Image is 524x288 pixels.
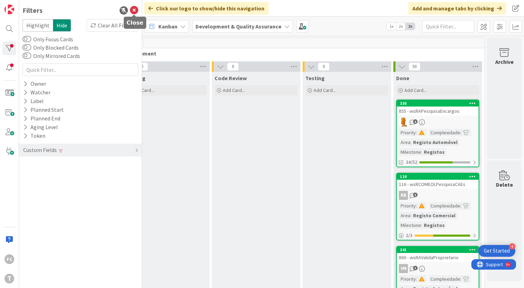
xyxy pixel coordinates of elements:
[399,275,416,283] div: Priority
[460,129,461,136] span: :
[23,97,44,105] div: Label
[399,129,416,136] div: Priority
[413,119,418,124] span: 6
[23,146,58,154] div: Custom Fields
[399,202,416,210] div: Priority
[406,159,417,166] span: 34/52
[144,2,269,15] div: Click our logo to show/hide this navigation
[429,202,460,210] div: Complexidade
[409,62,420,71] span: 50
[405,23,415,30] span: 3x
[87,19,138,32] div: Clear All Filters
[399,191,408,200] div: RB
[23,88,51,97] div: Watcher
[23,52,31,59] button: Only Mirrored Cards
[23,123,59,132] div: Aging Level
[429,129,460,136] div: Complexidade
[305,75,325,82] span: Testing
[5,5,14,14] img: Visit kanbanzone.com
[35,3,38,8] div: 9+
[23,79,47,88] div: Owner
[413,193,418,197] span: 5
[158,22,177,31] span: Kanban
[406,232,412,239] span: 2 / 3
[397,100,479,116] div: 336855 - wsRAPesquisaEncargos
[416,202,417,210] span: :
[410,212,411,219] span: :
[460,275,461,283] span: :
[397,118,479,127] div: RL
[397,100,479,107] div: 336
[23,19,53,32] span: Highlight
[413,266,418,270] span: 3
[400,174,479,179] div: 124
[396,100,479,167] a: 336855 - wsRAPesquisaEncargosRLPriority:Complexidade:Area:Registo AutomóvelMilestone:Registos34/52
[495,58,514,66] div: Archive
[397,173,479,189] div: 124116 - wsRCOMEOLPesquisaCAEs
[397,191,479,200] div: RB
[408,2,506,15] div: Add and manage tabs by clicking
[195,23,281,30] b: Development & Quality Assurance
[400,247,479,252] div: 341
[53,19,71,32] span: Hide
[23,5,43,16] div: Filters
[399,118,408,127] img: RL
[122,50,476,57] span: Development
[422,221,446,229] div: Registos
[484,247,510,254] div: Get Started
[23,35,73,43] label: Only Focus Cards
[416,275,417,283] span: :
[5,254,14,264] div: FC
[397,247,479,253] div: 341
[396,75,409,82] span: Done
[399,264,408,273] div: VM
[397,231,479,240] div: 2/3
[509,243,515,249] div: 4
[227,62,239,71] span: 0
[397,173,479,180] div: 124
[126,19,143,26] h5: Close
[399,148,421,156] div: Milestone
[397,264,479,273] div: VM
[422,148,446,156] div: Registos
[136,62,148,71] span: 0
[215,75,247,82] span: Code Review
[399,212,410,219] div: Area
[23,43,79,52] label: Only Blocked Cards
[15,1,32,9] span: Support
[410,138,411,146] span: :
[397,253,479,262] div: 860 - wsRAValidaProprietario
[416,129,417,136] span: :
[23,105,64,114] div: Planned Start
[23,114,61,123] div: Planned End
[23,52,80,60] label: Only Mirrored Cards
[397,107,479,116] div: 855 - wsRAPesquisaEncargos
[387,23,396,30] span: 1x
[400,101,479,106] div: 336
[318,62,330,71] span: 0
[397,247,479,262] div: 341860 - wsRAValidaProprietario
[132,87,154,93] span: Add Card...
[397,180,479,189] div: 116 - wsRCOMEOLPesquisaCAEs
[399,221,421,229] div: Milestone
[404,87,427,93] span: Add Card...
[396,23,405,30] span: 2x
[314,87,336,93] span: Add Card...
[478,245,515,257] div: Open Get Started checklist, remaining modules: 4
[422,20,474,33] input: Quick Filter...
[421,221,422,229] span: :
[411,212,457,219] div: Registo Comercial
[223,87,245,93] span: Add Card...
[23,132,46,140] div: Token
[421,148,422,156] span: :
[460,202,461,210] span: :
[396,173,479,240] a: 124116 - wsRCOMEOLPesquisaCAEsRBPriority:Complexidade:Area:Registo ComercialMilestone:Registos2/3
[399,138,410,146] div: Area
[23,63,138,76] input: Quick Filter...
[23,36,31,43] button: Only Focus Cards
[23,44,31,51] button: Only Blocked Cards
[5,274,14,283] div: T
[429,275,460,283] div: Complexidade
[411,138,459,146] div: Registo Automóvel
[496,180,513,189] div: Delete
